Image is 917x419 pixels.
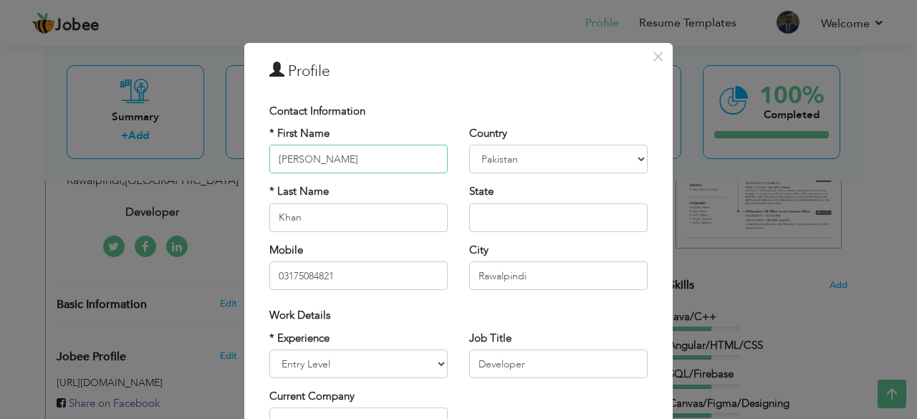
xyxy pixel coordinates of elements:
label: * First Name [269,126,330,141]
span: Contact Information [269,104,365,118]
label: Current Company [269,389,355,404]
label: Job Title [469,331,512,346]
label: * Last Name [269,184,329,199]
span: × [652,44,664,69]
label: State [469,184,494,199]
h3: Profile [269,61,648,82]
label: * Experience [269,331,330,346]
span: Work Details [269,308,330,322]
label: Country [469,126,507,141]
label: City [469,243,489,258]
button: Close [646,45,669,68]
label: Mobile [269,243,303,258]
